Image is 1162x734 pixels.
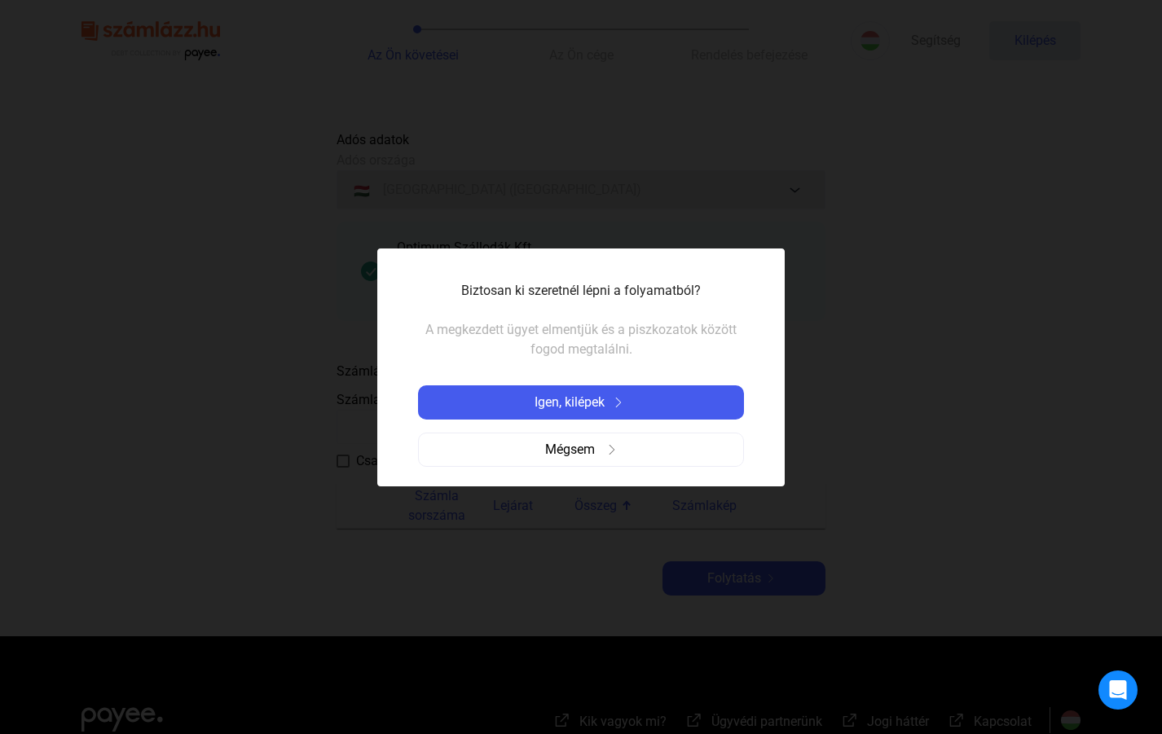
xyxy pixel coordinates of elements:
[535,394,605,410] font: Igen, kilépek
[461,283,701,298] font: Biztosan ki szeretnél lépni a folyamatból?
[607,445,617,455] img: jobbra nyíl-szürke
[545,442,595,457] font: Mégsem
[609,398,628,407] img: jobbra nyíl-fehér
[418,433,744,467] button: Mégsemjobbra nyíl-szürke
[1098,670,1138,710] div: Intercom Messenger megnyitása
[418,385,744,420] button: Igen, kilépekjobbra nyíl-fehér
[425,322,737,357] font: A megkezdett ügyet elmentjük és a piszkozatok között fogod megtalálni.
